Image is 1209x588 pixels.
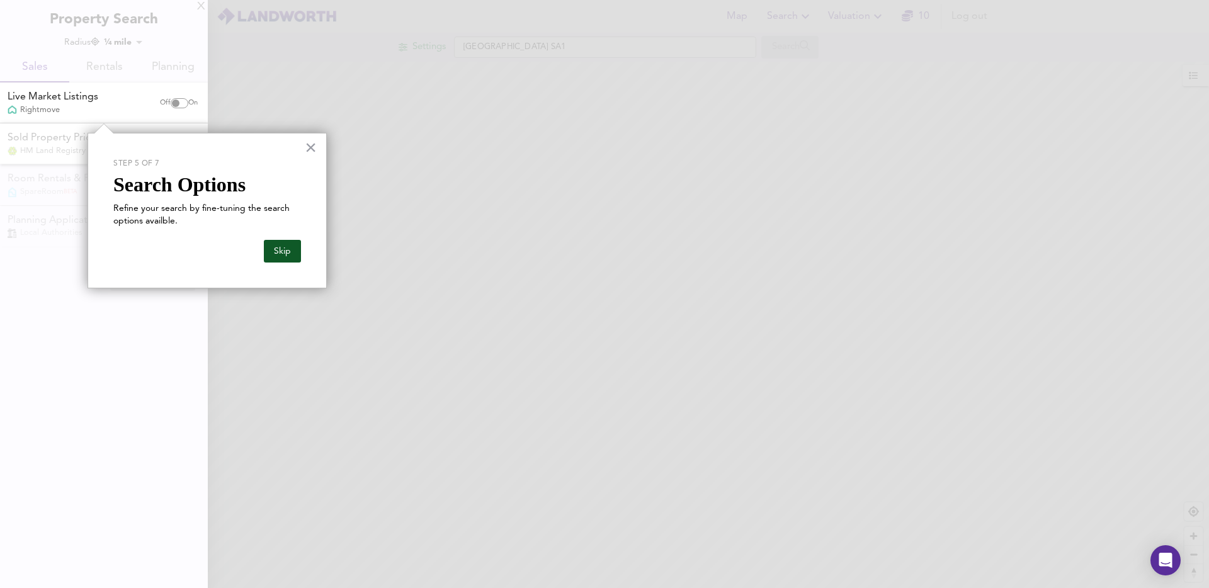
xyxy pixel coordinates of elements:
p: Step 5 of 7 [113,159,301,169]
button: Close [305,137,317,157]
span: On [188,98,198,108]
div: Open Intercom Messenger [1150,545,1181,575]
button: Skip [264,240,301,263]
p: Refine your search by fine-tuning the search options availble. [113,203,301,227]
div: Rightmove [8,105,98,116]
p: Search Options [113,172,301,196]
div: Live Market Listings [8,90,98,105]
span: Off [160,98,171,108]
img: Rightmove [8,105,17,116]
